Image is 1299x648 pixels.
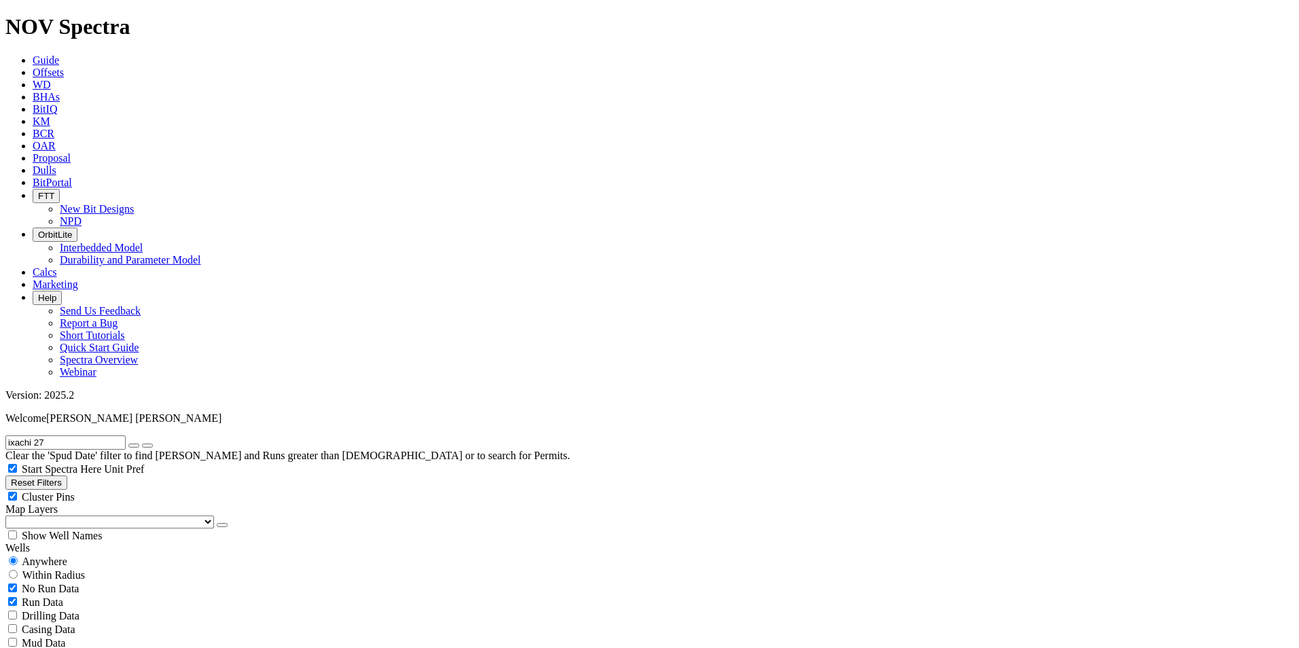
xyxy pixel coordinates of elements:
[60,254,201,266] a: Durability and Parameter Model
[22,491,75,503] span: Cluster Pins
[33,115,50,127] a: KM
[22,530,102,541] span: Show Well Names
[33,103,57,115] a: BitIQ
[46,412,221,424] span: [PERSON_NAME] [PERSON_NAME]
[60,329,125,341] a: Short Tutorials
[33,177,72,188] a: BitPortal
[60,354,138,365] a: Spectra Overview
[33,79,51,90] a: WD
[22,569,85,581] span: Within Radius
[60,305,141,317] a: Send Us Feedback
[33,140,56,151] a: OAR
[60,242,143,253] a: Interbedded Model
[5,412,1294,425] p: Welcome
[8,464,17,473] input: Start Spectra Here
[38,230,72,240] span: OrbitLite
[5,14,1294,39] h1: NOV Spectra
[33,164,56,176] a: Dulls
[38,191,54,201] span: FTT
[33,228,77,242] button: OrbitLite
[33,128,54,139] a: BCR
[22,556,67,567] span: Anywhere
[33,266,57,278] a: Calcs
[22,610,79,622] span: Drilling Data
[22,463,101,475] span: Start Spectra Here
[33,291,62,305] button: Help
[22,596,63,608] span: Run Data
[60,215,82,227] a: NPD
[5,475,67,490] button: Reset Filters
[5,503,58,515] span: Map Layers
[33,152,71,164] a: Proposal
[5,435,126,450] input: Search
[33,91,60,103] a: BHAs
[33,189,60,203] button: FTT
[33,54,59,66] a: Guide
[22,583,79,594] span: No Run Data
[5,542,1294,554] div: Wells
[104,463,144,475] span: Unit Pref
[33,278,78,290] a: Marketing
[60,366,96,378] a: Webinar
[60,203,134,215] a: New Bit Designs
[60,317,118,329] a: Report a Bug
[5,450,570,461] span: Clear the 'Spud Date' filter to find [PERSON_NAME] and Runs greater than [DEMOGRAPHIC_DATA] or to...
[33,67,64,78] a: Offsets
[38,293,56,303] span: Help
[22,624,75,635] span: Casing Data
[60,342,139,353] a: Quick Start Guide
[5,389,1294,401] div: Version: 2025.2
